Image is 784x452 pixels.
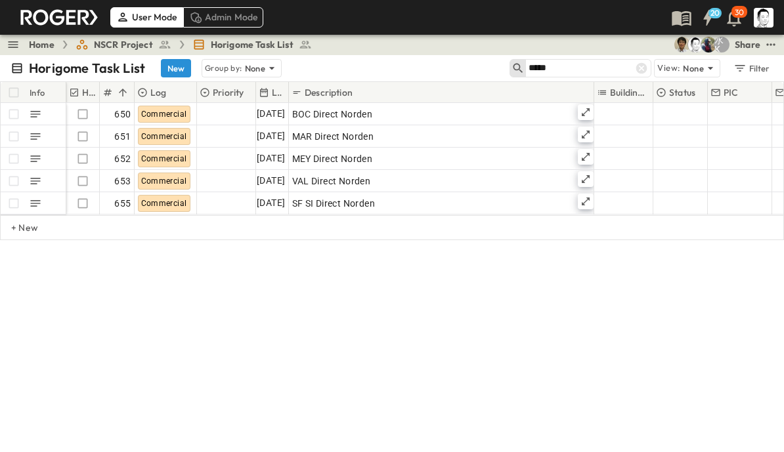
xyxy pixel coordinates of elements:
p: None [683,62,704,75]
span: [DATE] [257,129,285,144]
button: Sort [116,85,130,100]
p: Status [669,86,695,99]
button: New [161,59,191,77]
span: SF SI Direct Norden [292,197,376,210]
img: 堀米 康介(K.HORIGOME) (horigome@bcd.taisei.co.jp) [687,37,703,52]
span: [DATE] [257,151,285,166]
span: Commercial [141,176,187,186]
span: MAR Direct Norden [292,130,374,143]
span: [DATE] [257,173,285,188]
span: 651 [114,130,131,143]
h6: 20 [710,8,720,18]
div: User Mode [110,7,183,27]
button: 20 [695,6,721,30]
span: Horigome Task List [211,38,294,51]
span: 653 [114,175,131,188]
div: Info [27,82,66,103]
p: View: [657,61,680,75]
span: Commercial [141,154,187,163]
p: 30 [735,7,744,18]
p: + New [11,221,19,234]
button: Filter [728,59,773,77]
span: VAL Direct Norden [292,175,371,188]
div: Share [735,38,760,51]
img: Joshua Whisenant (josh@tryroger.com) [701,37,716,52]
nav: breadcrumbs [29,38,320,51]
a: Horigome Task List [192,38,312,51]
span: 652 [114,152,131,165]
p: Buildings [610,86,646,99]
a: NSCR Project [76,38,171,51]
span: NSCR Project [94,38,153,51]
span: Commercial [141,110,187,119]
p: Log [150,86,167,99]
a: Home [29,38,54,51]
p: Last Email Date [272,86,282,99]
p: PIC [724,86,739,99]
span: BOC Direct Norden [292,108,373,121]
span: 650 [114,108,131,121]
div: Info [30,74,45,111]
span: [DATE] [257,195,285,211]
span: MEY Direct Norden [292,152,373,165]
p: Horigome Task List [29,59,145,77]
p: None [245,62,266,75]
p: Priority [213,86,244,99]
div: 水口 浩一 (MIZUGUCHI Koichi) (mizuguti@bcd.taisei.co.jp) [714,37,730,52]
p: Description [305,86,353,99]
span: [DATE] [257,106,285,121]
button: test [763,37,779,52]
img: Profile Picture [754,8,773,28]
div: Admin Mode [183,7,264,27]
img: 戸島 太一 (T.TOJIMA) (tzmtit00@pub.taisei.co.jp) [674,37,690,52]
p: Group by: [205,62,242,75]
span: 655 [114,197,131,210]
span: Commercial [141,132,187,141]
div: Filter [733,61,770,75]
p: Hot? [82,86,98,99]
span: Commercial [141,199,187,208]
